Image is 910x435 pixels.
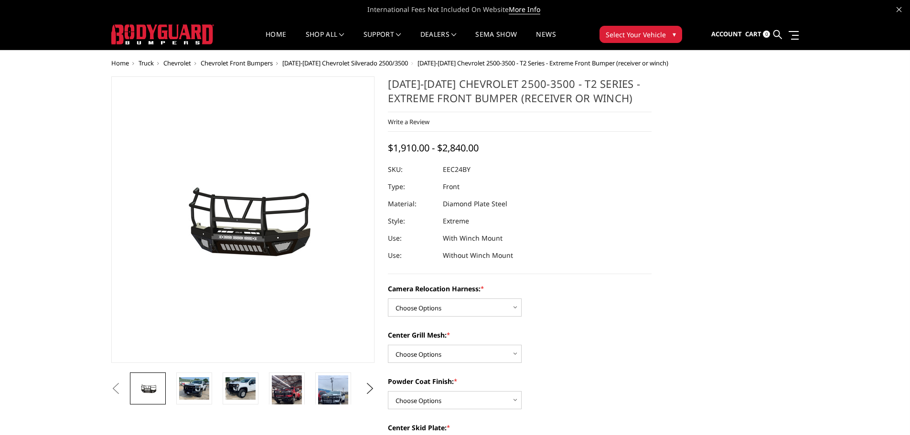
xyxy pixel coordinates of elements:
a: Account [711,21,742,47]
label: Camera Relocation Harness: [388,284,652,294]
a: News [536,31,556,50]
a: More Info [509,5,540,14]
a: SEMA Show [475,31,517,50]
dd: With Winch Mount [443,230,503,247]
label: Powder Coat Finish: [388,376,652,386]
a: Home [266,31,286,50]
button: Select Your Vehicle [600,26,682,43]
span: Cart [745,30,761,38]
a: Chevrolet [163,59,191,67]
dt: Material: [388,195,436,212]
img: 2024-2025 Chevrolet 2500-3500 - T2 Series - Extreme Front Bumper (receiver or winch) [272,375,302,429]
dt: Use: [388,247,436,264]
button: Next [363,382,377,396]
a: 2024-2025 Chevrolet 2500-3500 - T2 Series - Extreme Front Bumper (receiver or winch) [111,76,375,363]
a: Cart 0 [745,21,770,47]
a: Chevrolet Front Bumpers [201,59,273,67]
dd: Front [443,178,460,195]
a: Dealers [420,31,457,50]
a: [DATE]-[DATE] Chevrolet Silverado 2500/3500 [282,59,408,67]
img: 2024-2025 Chevrolet 2500-3500 - T2 Series - Extreme Front Bumper (receiver or winch) [225,377,256,400]
img: 2024-2025 Chevrolet 2500-3500 - T2 Series - Extreme Front Bumper (receiver or winch) [179,377,209,400]
dd: Extreme [443,212,469,230]
span: Account [711,30,742,38]
label: Center Grill Mesh: [388,330,652,340]
span: ▾ [673,29,676,39]
dt: Use: [388,230,436,247]
label: Center Skid Plate: [388,423,652,433]
dd: Without Winch Mount [443,247,513,264]
img: BODYGUARD BUMPERS [111,24,214,44]
a: shop all [306,31,344,50]
dt: Style: [388,212,436,230]
span: 0 [763,31,770,38]
dt: Type: [388,178,436,195]
a: Support [364,31,401,50]
dd: Diamond Plate Steel [443,195,507,212]
dd: EEC24BY [443,161,471,178]
a: Truck [139,59,154,67]
img: 2024-2025 Chevrolet 2500-3500 - T2 Series - Extreme Front Bumper (receiver or winch) [318,375,348,429]
h1: [DATE]-[DATE] Chevrolet 2500-3500 - T2 Series - Extreme Front Bumper (receiver or winch) [388,76,652,112]
span: Select Your Vehicle [606,30,666,40]
dt: SKU: [388,161,436,178]
span: $1,910.00 - $2,840.00 [388,141,479,154]
span: [DATE]-[DATE] Chevrolet 2500-3500 - T2 Series - Extreme Front Bumper (receiver or winch) [418,59,668,67]
button: Previous [109,382,123,396]
a: Write a Review [388,117,429,126]
a: Home [111,59,129,67]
